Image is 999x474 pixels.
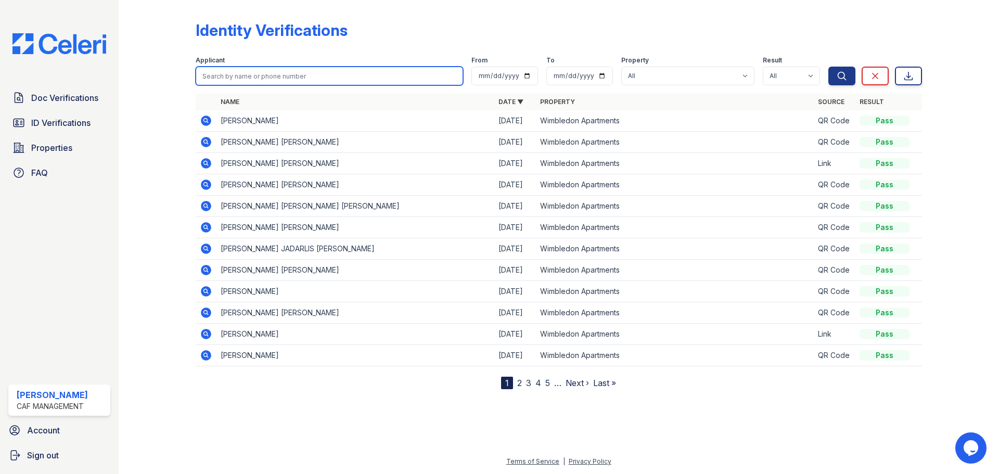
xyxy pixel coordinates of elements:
[814,217,855,238] td: QR Code
[8,137,110,158] a: Properties
[763,56,782,65] label: Result
[517,378,522,388] a: 2
[814,302,855,324] td: QR Code
[554,377,561,389] span: …
[536,302,814,324] td: Wimbledon Apartments
[860,116,910,126] div: Pass
[494,132,536,153] td: [DATE]
[860,265,910,275] div: Pass
[31,92,98,104] span: Doc Verifications
[814,174,855,196] td: QR Code
[494,217,536,238] td: [DATE]
[546,56,555,65] label: To
[4,420,114,441] a: Account
[536,153,814,174] td: Wimbledon Apartments
[860,350,910,361] div: Pass
[8,112,110,133] a: ID Verifications
[216,174,494,196] td: [PERSON_NAME] [PERSON_NAME]
[860,180,910,190] div: Pass
[860,98,884,106] a: Result
[216,132,494,153] td: [PERSON_NAME] [PERSON_NAME]
[221,98,239,106] a: Name
[814,110,855,132] td: QR Code
[814,345,855,366] td: QR Code
[8,87,110,108] a: Doc Verifications
[8,162,110,183] a: FAQ
[536,110,814,132] td: Wimbledon Apartments
[216,153,494,174] td: [PERSON_NAME] [PERSON_NAME]
[621,56,649,65] label: Property
[494,238,536,260] td: [DATE]
[814,196,855,217] td: QR Code
[814,132,855,153] td: QR Code
[471,56,488,65] label: From
[814,238,855,260] td: QR Code
[216,260,494,281] td: [PERSON_NAME] [PERSON_NAME]
[31,117,91,129] span: ID Verifications
[196,21,348,40] div: Identity Verifications
[593,378,616,388] a: Last »
[494,110,536,132] td: [DATE]
[540,98,575,106] a: Property
[494,153,536,174] td: [DATE]
[955,432,989,464] iframe: chat widget
[860,308,910,318] div: Pass
[498,98,523,106] a: Date ▼
[27,449,59,462] span: Sign out
[860,286,910,297] div: Pass
[536,196,814,217] td: Wimbledon Apartments
[494,324,536,345] td: [DATE]
[814,281,855,302] td: QR Code
[494,174,536,196] td: [DATE]
[535,378,541,388] a: 4
[536,132,814,153] td: Wimbledon Apartments
[818,98,844,106] a: Source
[216,238,494,260] td: [PERSON_NAME] JADARLIS [PERSON_NAME]
[216,324,494,345] td: [PERSON_NAME]
[860,137,910,147] div: Pass
[17,401,88,412] div: CAF Management
[536,345,814,366] td: Wimbledon Apartments
[196,67,463,85] input: Search by name or phone number
[27,424,60,437] span: Account
[814,260,855,281] td: QR Code
[17,389,88,401] div: [PERSON_NAME]
[494,196,536,217] td: [DATE]
[501,377,513,389] div: 1
[216,110,494,132] td: [PERSON_NAME]
[536,260,814,281] td: Wimbledon Apartments
[860,329,910,339] div: Pass
[566,378,589,388] a: Next ›
[545,378,550,388] a: 5
[31,142,72,154] span: Properties
[536,281,814,302] td: Wimbledon Apartments
[814,153,855,174] td: Link
[536,174,814,196] td: Wimbledon Apartments
[860,201,910,211] div: Pass
[196,56,225,65] label: Applicant
[860,158,910,169] div: Pass
[494,281,536,302] td: [DATE]
[4,33,114,54] img: CE_Logo_Blue-a8612792a0a2168367f1c8372b55b34899dd931a85d93a1a3d3e32e68fde9ad4.png
[536,217,814,238] td: Wimbledon Apartments
[216,281,494,302] td: [PERSON_NAME]
[536,324,814,345] td: Wimbledon Apartments
[814,324,855,345] td: Link
[216,345,494,366] td: [PERSON_NAME]
[860,222,910,233] div: Pass
[216,302,494,324] td: [PERSON_NAME] [PERSON_NAME]
[494,260,536,281] td: [DATE]
[536,238,814,260] td: Wimbledon Apartments
[4,445,114,466] a: Sign out
[494,302,536,324] td: [DATE]
[31,166,48,179] span: FAQ
[506,457,559,465] a: Terms of Service
[860,244,910,254] div: Pass
[563,457,565,465] div: |
[569,457,611,465] a: Privacy Policy
[216,196,494,217] td: [PERSON_NAME] [PERSON_NAME] [PERSON_NAME]
[494,345,536,366] td: [DATE]
[216,217,494,238] td: [PERSON_NAME] [PERSON_NAME]
[526,378,531,388] a: 3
